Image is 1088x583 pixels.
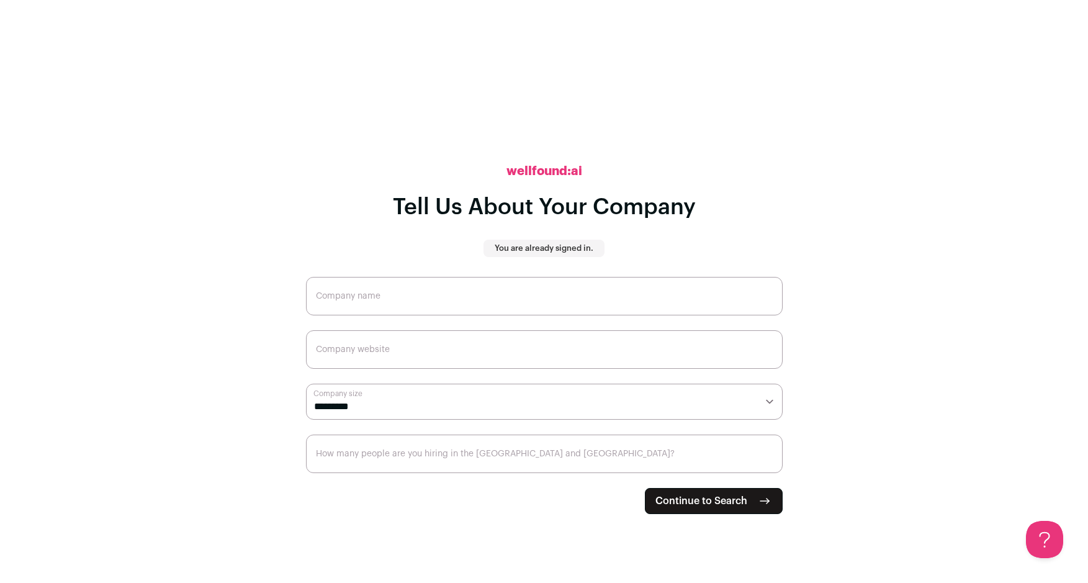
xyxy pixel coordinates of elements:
[506,163,582,180] h2: wellfound:ai
[306,277,783,315] input: Company name
[645,488,783,514] button: Continue to Search
[306,435,783,473] input: How many people are you hiring in the US and Canada?
[306,330,783,369] input: Company website
[393,195,696,220] h1: Tell Us About Your Company
[1026,521,1063,558] iframe: Toggle Customer Support
[495,243,593,253] p: You are already signed in.
[655,494,747,508] span: Continue to Search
